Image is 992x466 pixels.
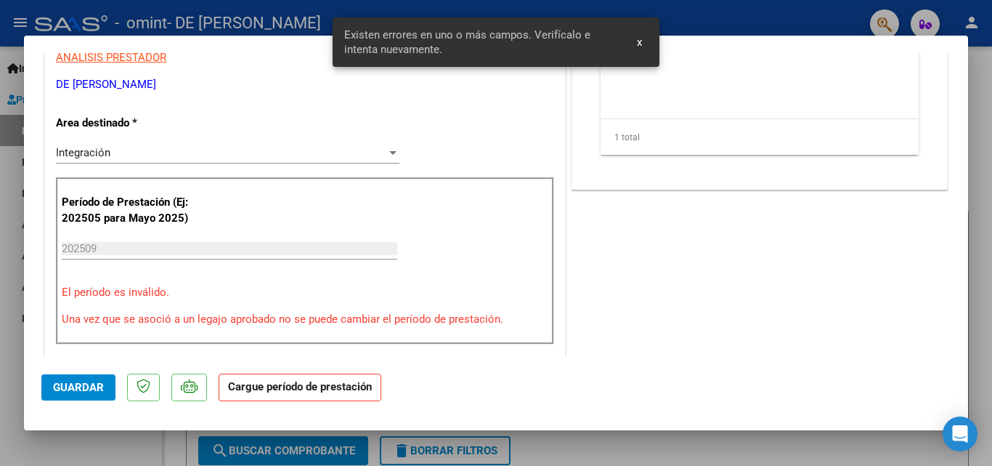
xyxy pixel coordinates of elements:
[943,417,977,451] div: Open Intercom Messenger
[637,36,642,49] span: x
[219,374,381,402] strong: Cargue período de prestación
[56,146,110,159] span: Integración
[56,355,206,372] p: Comprobante Tipo *
[62,194,208,227] p: Período de Prestación (Ej: 202505 para Mayo 2025)
[62,284,548,301] p: El período es inválido.
[601,119,919,156] div: 1 total
[56,115,206,132] p: Area destinado *
[41,374,115,401] button: Guardar
[625,29,654,55] button: x
[56,51,166,64] span: ANALISIS PRESTADOR
[56,76,554,93] p: DE [PERSON_NAME]
[344,28,620,57] span: Existen errores en uno o más campos. Verifícalo e intenta nuevamente.
[53,381,104,394] span: Guardar
[62,311,548,328] p: Una vez que se asoció a un legajo aprobado no se puede cambiar el período de prestación.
